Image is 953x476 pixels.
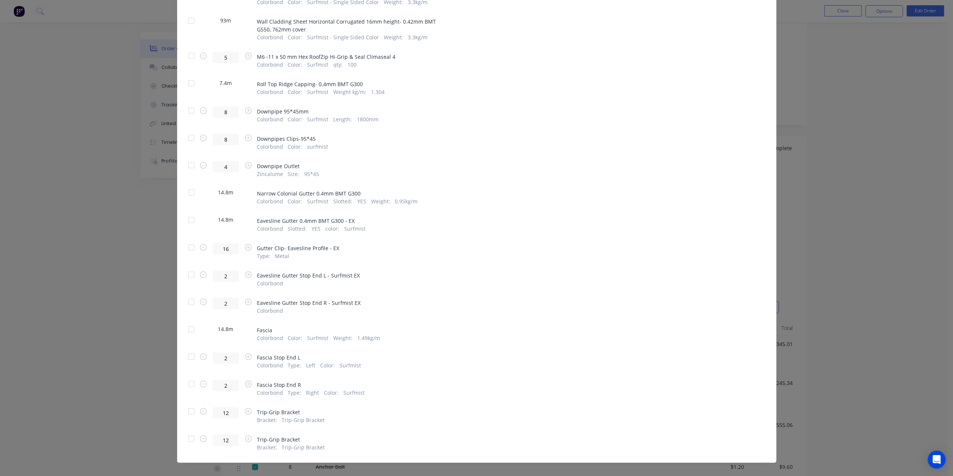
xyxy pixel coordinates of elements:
[306,389,319,397] span: Right
[357,115,379,123] span: 1800mm
[320,361,335,369] span: Color :
[213,325,238,333] span: 14.8m
[257,408,325,416] span: Trip-Grip Bracket
[408,33,428,41] span: 3.3kg/m
[288,33,302,41] span: Color :
[257,162,319,170] span: Downpipe Outlet
[213,216,238,224] span: 14.8m
[312,225,321,233] span: YES
[257,143,283,151] span: Colorbond
[333,88,366,96] span: Weight kg/m :
[257,443,277,451] span: Bracket :
[257,217,365,225] span: Eavesline Gutter 0.4mm BMT G300 - EX
[257,244,339,252] span: Gutter Clip- Eavesline Profile - EX
[257,307,283,315] span: Colorbond
[357,334,380,342] span: 1.49kg/m
[371,88,385,96] span: 1.304
[257,279,283,287] span: Colorbond
[307,33,379,41] span: Surfmist - Single Sided Color
[288,115,302,123] span: Color :
[395,197,418,205] span: 0.95kg/m
[257,197,283,205] span: Colorbond
[257,135,328,143] span: Downpipes Clips-95*45
[288,61,302,69] span: Color :
[288,225,307,233] span: Slotted :
[257,18,444,33] span: Wall Cladding Sheet Horizontal Corrugated 16mm height- 0.42mm BMT G550, 762mm cover
[307,61,328,69] span: Surfmist
[257,381,365,389] span: Fascia Stop End R
[257,272,360,279] span: Eavesline Gutter Stop End L - Surfmist EX
[288,88,302,96] span: Color :
[928,451,946,469] div: Open Intercom Messenger
[257,80,385,88] span: Roll Top Ridge Capping- 0.4mm BMT G300
[257,389,283,397] span: Colorbond
[257,252,270,260] span: Type :
[216,16,236,24] span: 93m
[340,361,361,369] span: Surfmist
[384,33,403,41] span: Weight :
[307,115,328,123] span: Surfmist
[307,88,328,96] span: Surfmist
[325,225,339,233] span: color :
[347,61,356,69] span: 100
[282,443,325,451] span: Trip-Grip Bracket
[257,225,283,233] span: Colorbond
[333,334,352,342] span: Weight :
[344,225,365,233] span: Surfmist
[288,143,302,151] span: Color :
[307,143,328,151] span: surfmist
[257,334,283,342] span: Colorbond
[275,252,289,260] span: Metal
[213,188,238,196] span: 14.8m
[257,107,379,115] span: Downpipe 95*45mm
[288,197,302,205] span: Color :
[257,190,418,197] span: Narrow Colonial Gutter 0.4mm BMT G300
[257,115,283,123] span: Colorbond
[257,88,283,96] span: Colorbond
[257,416,277,424] span: Bracket :
[257,326,380,334] span: Fascia
[257,53,395,61] span: M6 -11 x 50 mm Hex RoofZip Hi-Grip & Seal Climaseal 4
[333,115,352,123] span: Length :
[288,361,301,369] span: Type :
[333,61,343,69] span: qty :
[371,197,390,205] span: Weight :
[307,334,328,342] span: Surfmist
[333,197,352,205] span: Slotted :
[324,389,339,397] span: Color :
[282,416,325,424] span: Trip-Grip Bracket
[288,389,301,397] span: Type :
[257,361,283,369] span: Colorbond
[257,33,283,41] span: Colorbond
[215,79,236,87] span: 7.4m
[307,197,328,205] span: Surfmist
[306,361,315,369] span: Left
[257,436,325,443] span: Trip-Grip Bracket
[357,197,366,205] span: YES
[257,170,283,178] span: Zincalume
[288,334,302,342] span: Color :
[304,170,319,178] span: 95*45
[288,170,299,178] span: Size :
[257,299,361,307] span: Eavesline Gutter Stop End R - Surfmist EX
[257,61,283,69] span: Colorbond
[257,354,361,361] span: Fascia Stop End L
[343,389,365,397] span: Surfmist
